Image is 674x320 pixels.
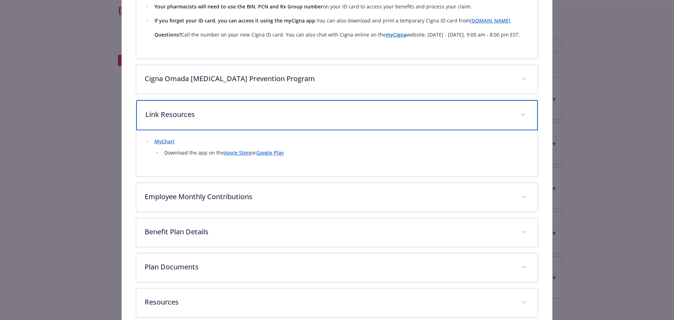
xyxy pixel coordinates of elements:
[154,17,317,24] strong: If you forget your ID card, you can access it using the myCigna app.
[145,227,513,237] p: Benefit Plan Details
[145,297,513,307] p: Resources
[136,288,538,317] div: Resources
[136,183,538,212] div: Employee Monthly Contributions
[154,138,174,145] a: MyChart
[136,100,538,130] div: Link Resources
[145,262,513,272] p: Plan Documents
[154,17,530,25] p: You can also download and print a temporary Cigna ID card from
[154,2,530,11] p: on your ID card to access your benefits and process your claim.
[162,149,530,157] li: Download the app on the or
[154,3,323,10] strong: Your pharmacists will need to use the BIN, PCN and Rx Group number
[256,149,284,156] a: Google Play
[136,130,538,177] div: Link Resources
[154,31,530,39] p: Call the number on your new Cigna ID card. You can also chat with Cigna online on the website, [D...
[145,109,512,120] p: Link Resources
[136,218,538,247] div: Benefit Plan Details
[224,149,251,156] a: Apple Store
[136,253,538,282] div: Plan Documents
[470,17,510,24] a: [DOMAIN_NAME]
[136,65,538,94] div: Cigna Omada [MEDICAL_DATA] Prevention Program
[145,191,513,202] p: Employee Monthly Contributions
[145,73,513,84] p: Cigna Omada [MEDICAL_DATA] Prevention Program
[386,31,407,38] a: myCigna
[154,31,181,38] strong: Questions?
